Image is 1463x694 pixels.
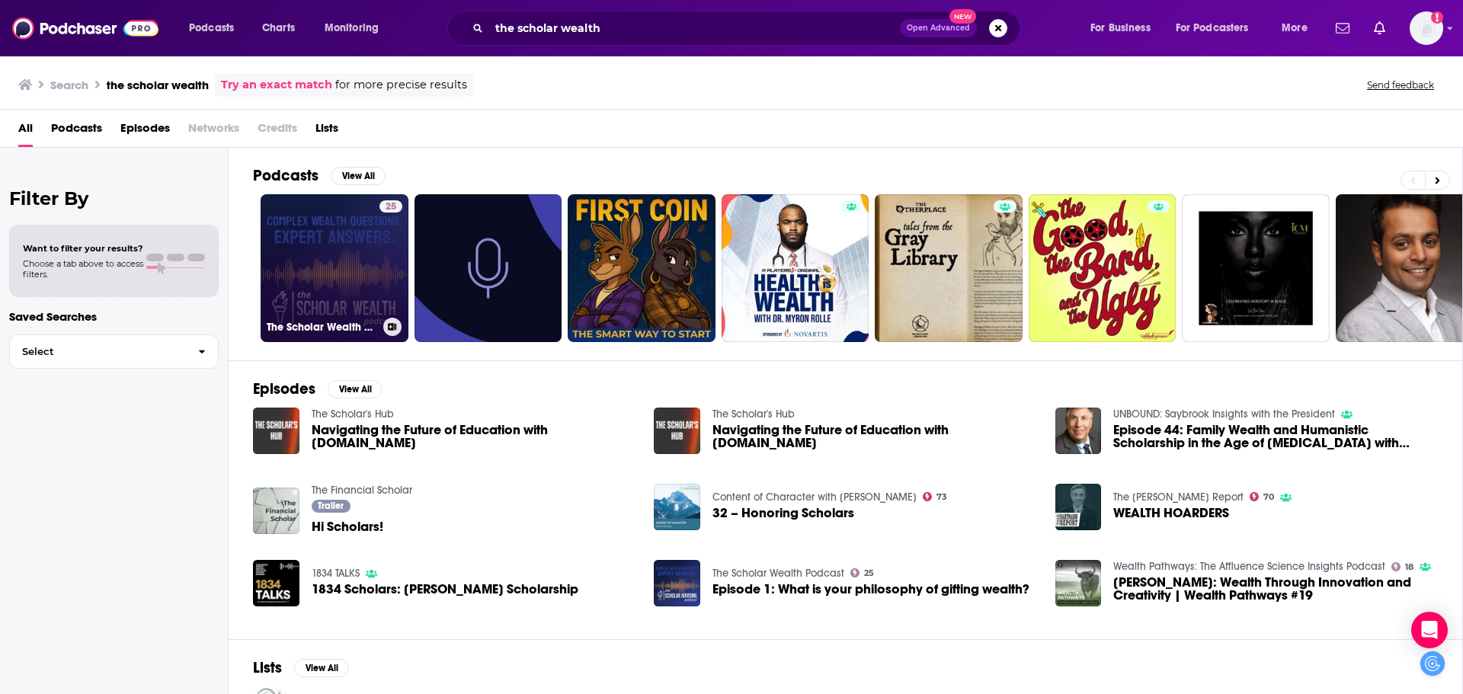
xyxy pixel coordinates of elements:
[253,379,383,398] a: EpisodesView All
[1113,560,1385,573] a: Wealth Pathways: The Affluence Science Insights Podcast
[654,560,700,606] img: Episode 1: What is your philosophy of gifting wealth?
[294,659,349,677] button: View All
[253,560,299,606] img: 1834 Scholars: Rhodes Scholarship
[1431,11,1443,24] svg: Add a profile image
[12,14,158,43] img: Podchaser - Follow, Share and Rate Podcasts
[1410,11,1443,45] button: Show profile menu
[1263,494,1274,501] span: 70
[1113,424,1438,449] a: Episode 44: Family Wealth and Humanistic Scholarship in the Age of COVID-19 with Dr. Dennis Jaffe
[654,484,700,530] img: 32 – Honoring Scholars
[252,16,304,40] a: Charts
[312,520,383,533] a: Hi Scholars!
[189,18,234,39] span: Podcasts
[1113,576,1438,602] a: Asmiati Malik: Wealth Through Innovation and Creativity | Wealth Pathways #19
[188,116,239,147] span: Networks
[120,116,170,147] a: Episodes
[312,408,394,421] a: The Scholar's Hub
[1080,16,1170,40] button: open menu
[1113,424,1438,449] span: Episode 44: Family Wealth and Humanistic Scholarship in the Age of [MEDICAL_DATA] with [PERSON_NAME]
[23,243,143,254] span: Want to filter your results?
[318,501,344,510] span: Trailer
[1410,11,1443,45] img: User Profile
[18,116,33,147] a: All
[253,408,299,454] img: Navigating the Future of Education with Scholar.Place
[900,19,977,37] button: Open AdvancedNew
[1250,492,1274,501] a: 70
[312,567,360,580] a: 1834 TALKS
[1113,507,1229,520] a: WEALTH HOARDERS
[1405,564,1413,571] span: 18
[489,16,900,40] input: Search podcasts, credits, & more...
[261,194,408,342] a: 25The Scholar Wealth Podcast
[923,492,947,501] a: 73
[850,568,874,577] a: 25
[253,658,282,677] h2: Lists
[312,424,636,449] span: Navigating the Future of Education with [DOMAIN_NAME]
[253,166,319,185] h2: Podcasts
[312,484,412,497] a: The Financial Scholar
[379,200,402,213] a: 25
[1282,18,1308,39] span: More
[262,18,295,39] span: Charts
[9,334,219,369] button: Select
[10,347,186,357] span: Select
[51,116,102,147] a: Podcasts
[386,200,396,215] span: 25
[936,494,947,501] span: 73
[312,583,578,596] a: 1834 Scholars: Rhodes Scholarship
[1090,18,1151,39] span: For Business
[9,309,219,324] p: Saved Searches
[1411,612,1448,648] div: Open Intercom Messenger
[1055,484,1102,530] img: WEALTH HOARDERS
[654,408,700,454] img: Navigating the Future of Education with Scholar.Place
[107,78,209,92] h3: the scholar wealth
[315,116,338,147] a: Lists
[907,24,970,32] span: Open Advanced
[712,507,854,520] a: 32 – Honoring Scholars
[258,116,297,147] span: Credits
[712,583,1029,596] a: Episode 1: What is your philosophy of gifting wealth?
[1176,18,1249,39] span: For Podcasters
[328,380,383,398] button: View All
[178,16,254,40] button: open menu
[331,167,386,185] button: View All
[1391,562,1413,571] a: 18
[1410,11,1443,45] span: Logged in as MattieVG
[1330,15,1356,41] a: Show notifications dropdown
[50,78,88,92] h3: Search
[1055,408,1102,454] a: Episode 44: Family Wealth and Humanistic Scholarship in the Age of COVID-19 with Dr. Dennis Jaffe
[312,583,578,596] span: 1834 Scholars: [PERSON_NAME] Scholarship
[1113,491,1244,504] a: The Hartmann Report
[267,321,377,334] h3: The Scholar Wealth Podcast
[949,9,977,24] span: New
[712,567,844,580] a: The Scholar Wealth Podcast
[9,187,219,209] h2: Filter By
[1113,408,1335,421] a: UNBOUND: Saybrook Insights with the President
[712,491,917,504] a: Content of Character with Shaykh Yahya Rhodus
[1362,78,1439,91] button: Send feedback
[253,488,299,534] img: Hi Scholars!
[325,18,379,39] span: Monitoring
[864,570,874,577] span: 25
[1113,576,1438,602] span: [PERSON_NAME]: Wealth Through Innovation and Creativity | Wealth Pathways #19
[1055,560,1102,606] img: Asmiati Malik: Wealth Through Innovation and Creativity | Wealth Pathways #19
[1166,16,1271,40] button: open menu
[335,76,467,94] span: for more precise results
